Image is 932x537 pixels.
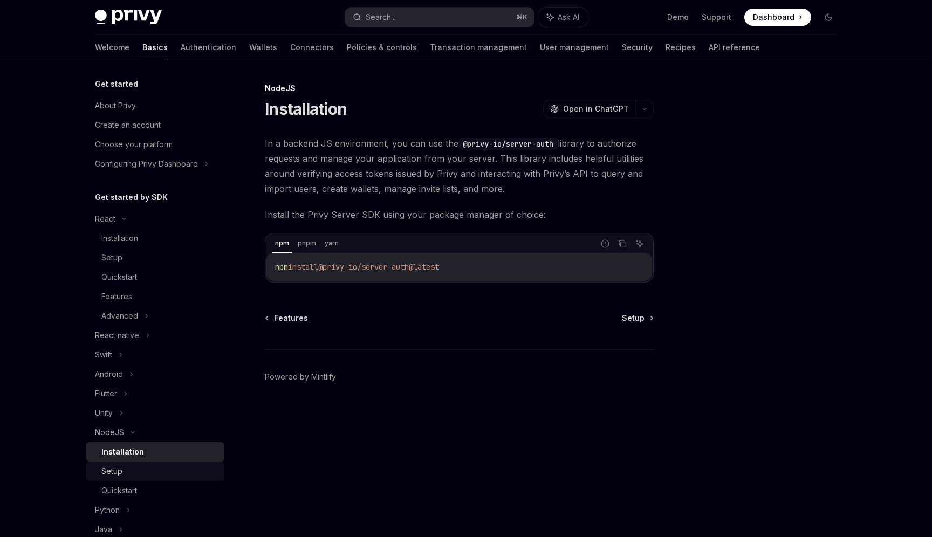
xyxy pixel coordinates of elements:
div: Setup [101,251,122,264]
a: API reference [709,35,760,60]
span: install [288,262,318,272]
a: Demo [667,12,689,23]
a: Security [622,35,653,60]
a: Dashboard [744,9,811,26]
span: Ask AI [558,12,579,23]
div: Features [101,290,132,303]
a: Setup [86,462,224,481]
div: Python [95,504,120,517]
div: Choose your platform [95,138,173,151]
div: Java [95,523,112,536]
a: Connectors [290,35,334,60]
button: Toggle dark mode [820,9,837,26]
span: @privy-io/server-auth@latest [318,262,439,272]
button: Copy the contents from the code block [615,237,629,251]
a: Basics [142,35,168,60]
a: Authentication [181,35,236,60]
div: NodeJS [95,426,124,439]
div: Quickstart [101,484,137,497]
a: About Privy [86,96,224,115]
div: React [95,212,115,225]
span: Features [274,313,308,323]
button: Ask AI [633,237,647,251]
div: Installation [101,445,144,458]
div: About Privy [95,99,136,112]
a: Installation [86,442,224,462]
a: Installation [86,229,224,248]
a: Powered by Mintlify [265,371,336,382]
div: Search... [366,11,396,24]
div: Quickstart [101,271,137,284]
a: Recipes [666,35,696,60]
button: Open in ChatGPT [543,100,635,118]
a: Policies & controls [347,35,417,60]
a: Support [702,12,731,23]
button: Search...⌘K [345,8,534,27]
img: dark logo [95,10,162,25]
code: @privy-io/server-auth [458,138,558,150]
h1: Installation [265,99,347,119]
div: Configuring Privy Dashboard [95,157,198,170]
span: Open in ChatGPT [563,104,629,114]
a: Transaction management [430,35,527,60]
a: Quickstart [86,267,224,287]
a: Setup [622,313,653,323]
div: Advanced [101,309,138,322]
a: Welcome [95,35,129,60]
a: Features [86,287,224,306]
a: Choose your platform [86,135,224,154]
span: In a backend JS environment, you can use the library to authorize requests and manage your applic... [265,136,654,196]
div: React native [95,329,139,342]
a: Setup [86,248,224,267]
a: Features [266,313,308,323]
span: ⌘ K [516,13,527,22]
span: npm [275,262,288,272]
span: Install the Privy Server SDK using your package manager of choice: [265,207,654,222]
div: Android [95,368,123,381]
div: Unity [95,407,113,419]
a: Quickstart [86,481,224,500]
div: yarn [321,237,342,250]
span: Setup [622,313,645,323]
h5: Get started [95,78,138,91]
div: npm [272,237,292,250]
a: Create an account [86,115,224,135]
div: Installation [101,232,138,245]
div: Setup [101,465,122,478]
button: Report incorrect code [598,237,612,251]
button: Ask AI [539,8,587,27]
a: User management [540,35,609,60]
a: Wallets [249,35,277,60]
div: Swift [95,348,112,361]
span: Dashboard [753,12,794,23]
h5: Get started by SDK [95,191,168,204]
div: NodeJS [265,83,654,94]
div: pnpm [294,237,319,250]
div: Create an account [95,119,161,132]
div: Flutter [95,387,117,400]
